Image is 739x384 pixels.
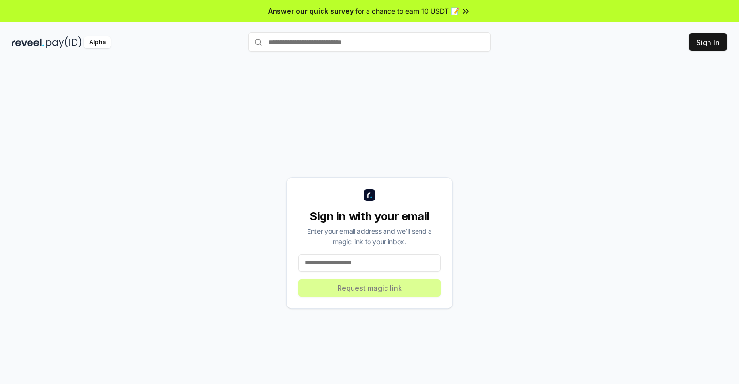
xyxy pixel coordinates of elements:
[84,36,111,48] div: Alpha
[298,226,441,246] div: Enter your email address and we’ll send a magic link to your inbox.
[355,6,459,16] span: for a chance to earn 10 USDT 📝
[12,36,44,48] img: reveel_dark
[46,36,82,48] img: pay_id
[298,209,441,224] div: Sign in with your email
[268,6,354,16] span: Answer our quick survey
[364,189,375,201] img: logo_small
[689,33,727,51] button: Sign In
